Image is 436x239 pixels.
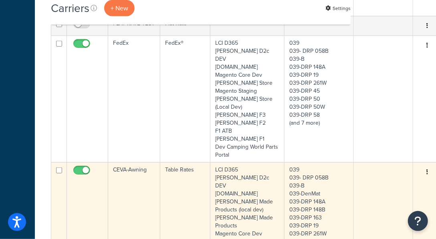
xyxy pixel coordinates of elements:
[160,36,210,162] td: FedEx®
[108,36,160,162] td: FedEx
[108,16,160,36] td: FLAT RATE TEST
[285,36,354,162] td: 039 039- DRP 058B 039-B 039-DRP 148A 039-DRP 19 039-DRP 261W 039-DRP 45 039-DRP 50 039-DRP 50W 03...
[408,211,428,231] button: Open Resource Center
[325,3,351,14] a: Settings
[51,0,89,16] h1: Carriers
[160,16,210,36] td: Flat Rate
[210,36,285,162] td: LCI D365 [PERSON_NAME] D2c DEV [DOMAIN_NAME] Magento Core Dev [PERSON_NAME] Store Magento Staging...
